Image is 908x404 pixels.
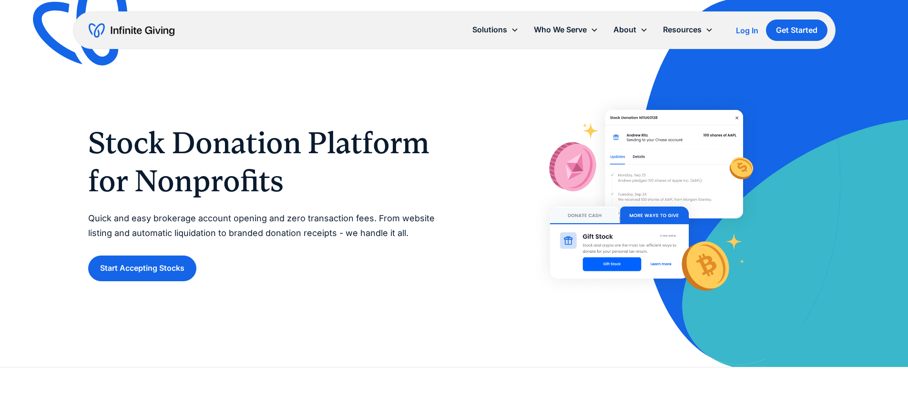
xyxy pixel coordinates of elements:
[613,23,636,36] div: About
[606,20,655,40] div: About
[89,23,174,38] a: home
[531,91,761,314] img: With Infinite Giving’s stock donation platform, it’s easy for donors to give stock to your nonpro...
[736,27,758,34] div: Log In
[465,20,526,40] div: Solutions
[736,25,758,36] a: Log In
[663,23,702,36] div: Resources
[472,23,507,36] div: Solutions
[655,20,721,40] div: Resources
[88,124,435,200] h1: Stock Donation Platform for Nonprofits
[88,256,196,281] a: Start Accepting Stocks
[88,211,435,240] p: Quick and easy brokerage account opening and zero transaction fees. From website listing and auto...
[534,23,587,36] div: Who We Serve
[526,20,606,40] div: Who We Serve
[766,20,827,41] a: Get Started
